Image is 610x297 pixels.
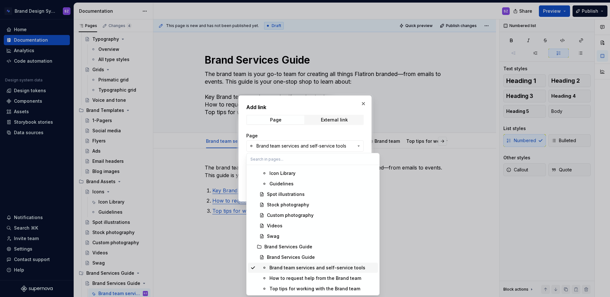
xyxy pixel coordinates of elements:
div: Guidelines [269,181,294,187]
div: Icon Library [269,170,295,176]
div: How to request help from the Brand team [269,275,361,281]
div: Top tips for working with the Brand team [269,286,360,292]
div: Brand Services Guide [264,244,312,250]
div: Stock photography [267,202,309,208]
input: Search in pages... [247,153,379,165]
div: Brand Services Guide [267,254,315,260]
div: Custom photography [267,212,314,218]
div: Brand team services and self-service tools [269,265,365,271]
div: Search in pages... [247,165,379,295]
div: Swag [267,233,279,239]
div: Videos [267,223,282,229]
div: Spot illustrations [267,191,305,197]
